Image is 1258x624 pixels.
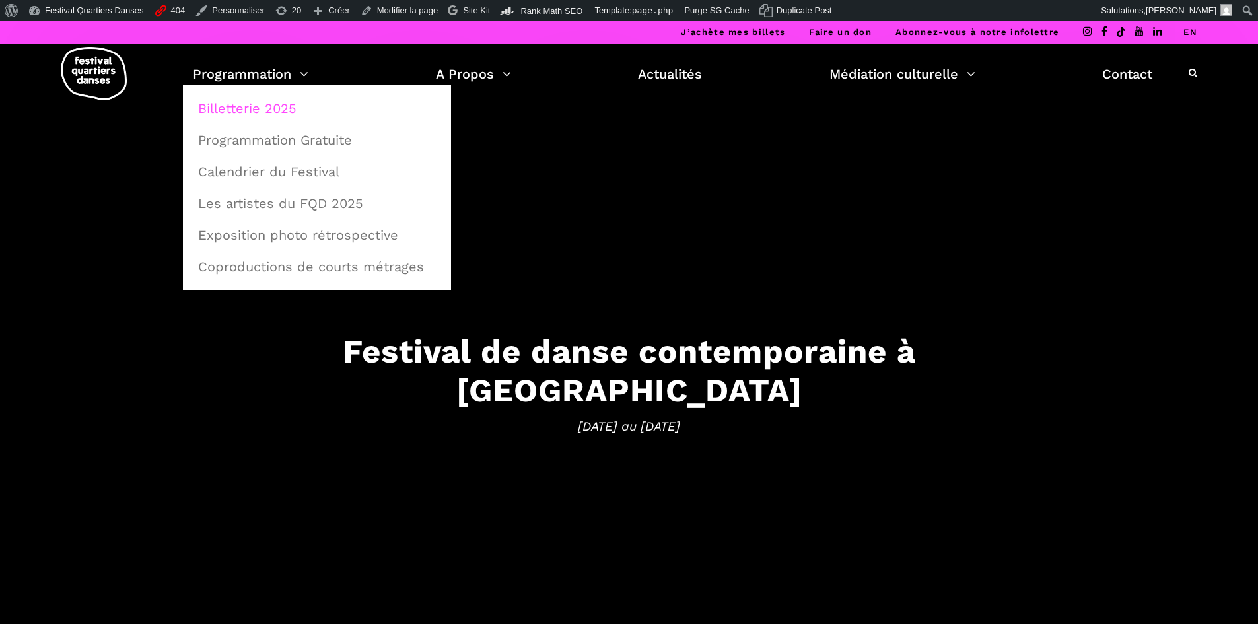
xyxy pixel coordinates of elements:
[1146,5,1216,15] span: [PERSON_NAME]
[220,416,1039,436] span: [DATE] au [DATE]
[436,63,511,85] a: A Propos
[829,63,975,85] a: Médiation culturelle
[809,27,872,37] a: Faire un don
[193,63,308,85] a: Programmation
[190,252,444,282] a: Coproductions de courts métrages
[895,27,1059,37] a: Abonnez-vous à notre infolettre
[1183,27,1197,37] a: EN
[632,5,674,15] span: page.php
[638,63,702,85] a: Actualités
[61,47,127,100] img: logo-fqd-med
[681,27,785,37] a: J’achète mes billets
[190,156,444,187] a: Calendrier du Festival
[520,6,582,16] span: Rank Math SEO
[190,93,444,123] a: Billetterie 2025
[190,125,444,155] a: Programmation Gratuite
[1102,63,1152,85] a: Contact
[220,332,1039,410] h3: Festival de danse contemporaine à [GEOGRAPHIC_DATA]
[190,220,444,250] a: Exposition photo rétrospective
[463,5,490,15] span: Site Kit
[190,188,444,219] a: Les artistes du FQD 2025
